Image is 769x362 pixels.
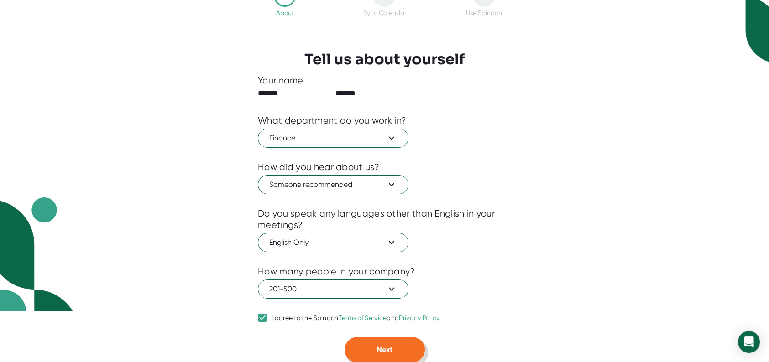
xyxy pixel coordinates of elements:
div: I agree to the Spinach and [272,314,440,322]
span: 201-500 [269,284,397,295]
div: How many people in your company? [258,266,415,277]
span: Next [377,345,392,354]
div: How did you hear about us? [258,161,379,173]
div: What department do you work in? [258,115,406,126]
div: Open Intercom Messenger [738,331,760,353]
span: Finance [269,133,397,144]
div: About [276,9,294,16]
div: Do you speak any languages other than English in your meetings? [258,208,511,231]
button: English Only [258,233,408,252]
a: Privacy Policy [399,314,439,321]
div: Use Spinach [466,9,502,16]
div: Sync Calendar [363,9,406,16]
h3: Tell us about yourself [304,51,465,68]
button: Finance [258,129,408,148]
a: Terms of Service [339,314,387,321]
span: Someone recommended [269,179,397,190]
div: Your name [258,75,511,86]
button: 201-500 [258,279,408,299]
button: Someone recommended [258,175,408,194]
span: English Only [269,237,397,248]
